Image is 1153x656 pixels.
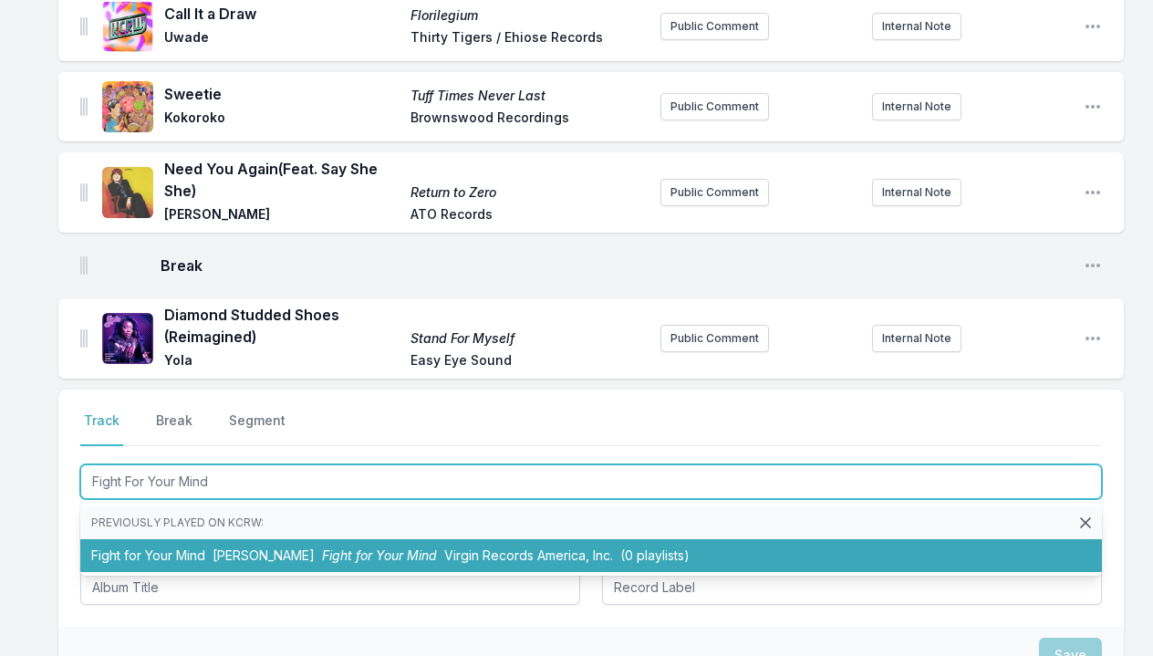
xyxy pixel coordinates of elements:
button: Internal Note [872,93,961,120]
span: Stand For Myself [410,329,646,348]
button: Open playlist item options [1084,329,1102,348]
span: Virgin Records America, Inc. [444,547,613,563]
button: Public Comment [660,93,769,120]
input: Track Title [80,464,1102,499]
span: Break [161,255,1069,276]
li: Previously played on KCRW: [80,506,1102,539]
span: Need You Again (Feat. Say She She) [164,158,400,202]
img: Tuff Times Never Last [102,81,153,132]
span: Tuff Times Never Last [410,87,646,105]
button: Open playlist item options [1084,98,1102,116]
span: Fight for Your Mind [322,547,437,563]
span: [PERSON_NAME] [213,547,315,563]
span: (0 playlists) [620,547,690,563]
span: ATO Records [410,205,646,227]
img: Stand For Myself [102,313,153,364]
li: Fight for Your Mind [80,539,1102,572]
span: Brownswood Recordings [410,109,646,130]
button: Track [80,411,123,446]
img: Drag Handle [80,256,88,275]
span: Diamond Studded Shoes (Reimagined) [164,304,400,348]
span: Yola [164,351,400,373]
img: Drag Handle [80,183,88,202]
span: Thirty Tigers / Ehiose Records [410,28,646,50]
button: Internal Note [872,325,961,352]
span: Easy Eye Sound [410,351,646,373]
button: Open playlist item options [1084,183,1102,202]
img: Drag Handle [80,329,88,348]
span: Uwade [164,28,400,50]
button: Break [152,411,196,446]
button: Internal Note [872,13,961,40]
span: Call It a Draw [164,3,400,25]
img: Drag Handle [80,17,88,36]
span: Florilegium [410,6,646,25]
span: [PERSON_NAME] [164,205,400,227]
img: Drag Handle [80,98,88,116]
button: Open playlist item options [1084,17,1102,36]
input: Album Title [80,570,580,605]
button: Public Comment [660,179,769,206]
span: Sweetie [164,83,400,105]
button: Public Comment [660,13,769,40]
input: Record Label [602,570,1102,605]
button: Public Comment [660,325,769,352]
img: Return to Zero [102,167,153,218]
button: Internal Note [872,179,961,206]
span: Return to Zero [410,183,646,202]
img: Florilegium [102,1,153,52]
button: Segment [225,411,289,446]
button: Open playlist item options [1084,256,1102,275]
span: Kokoroko [164,109,400,130]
